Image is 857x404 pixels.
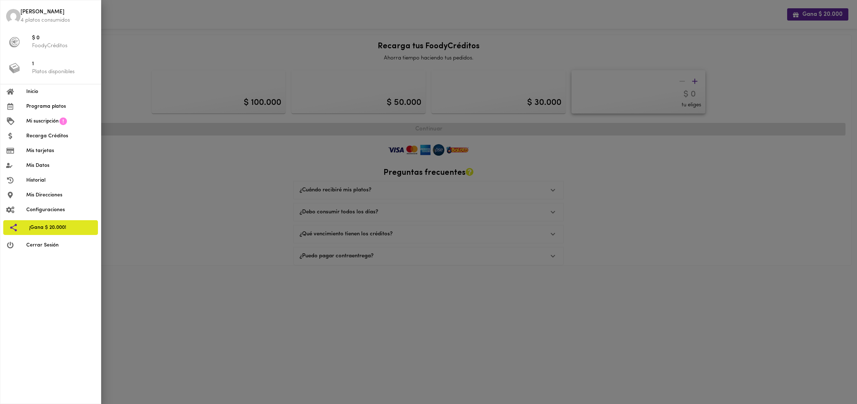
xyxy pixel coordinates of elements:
[815,362,850,397] iframe: Messagebird Livechat Widget
[26,241,95,249] span: Cerrar Sesión
[26,177,95,184] span: Historial
[29,224,92,231] span: ¡Gana $ 20.000!
[26,103,95,110] span: Programa platos
[26,191,95,199] span: Mis Direcciones
[26,88,95,96] span: Inicio
[21,17,95,24] p: 4 platos consumidos
[26,206,95,214] span: Configuraciones
[9,37,20,48] img: foody-creditos-black.png
[21,8,95,17] span: [PERSON_NAME]
[32,34,95,43] span: $ 0
[32,42,95,50] p: FoodyCréditos
[9,63,20,74] img: platos_menu.png
[32,60,95,68] span: 1
[26,162,95,169] span: Mis Datos
[26,147,95,155] span: Mis tarjetas
[32,68,95,76] p: Platos disponibles
[26,132,95,140] span: Recarga Créditos
[26,117,59,125] span: Mi suscripción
